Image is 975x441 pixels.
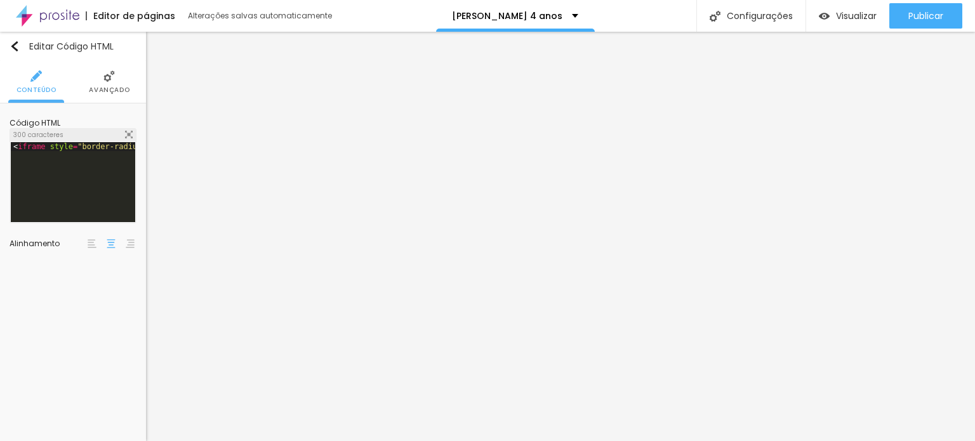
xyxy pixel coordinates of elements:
[10,240,86,247] div: Alinhamento
[10,129,136,142] div: 300 caracteres
[107,239,116,248] img: paragraph-center-align.svg
[103,70,115,82] img: Icone
[889,3,962,29] button: Publicar
[10,41,20,51] img: Icone
[806,3,889,29] button: Visualizar
[125,131,133,138] img: Icone
[10,41,114,51] div: Editar Código HTML
[88,239,96,248] img: paragraph-left-align.svg
[86,11,175,20] div: Editor de páginas
[10,119,136,127] div: Código HTML
[836,11,877,21] span: Visualizar
[126,239,135,248] img: paragraph-right-align.svg
[146,32,975,441] iframe: Editor
[710,11,720,22] img: Icone
[30,70,42,82] img: Icone
[819,11,830,22] img: view-1.svg
[188,12,334,20] div: Alterações salvas automaticamente
[17,87,56,93] span: Conteúdo
[452,11,562,20] p: [PERSON_NAME] 4 anos
[908,11,943,21] span: Publicar
[89,87,129,93] span: Avançado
